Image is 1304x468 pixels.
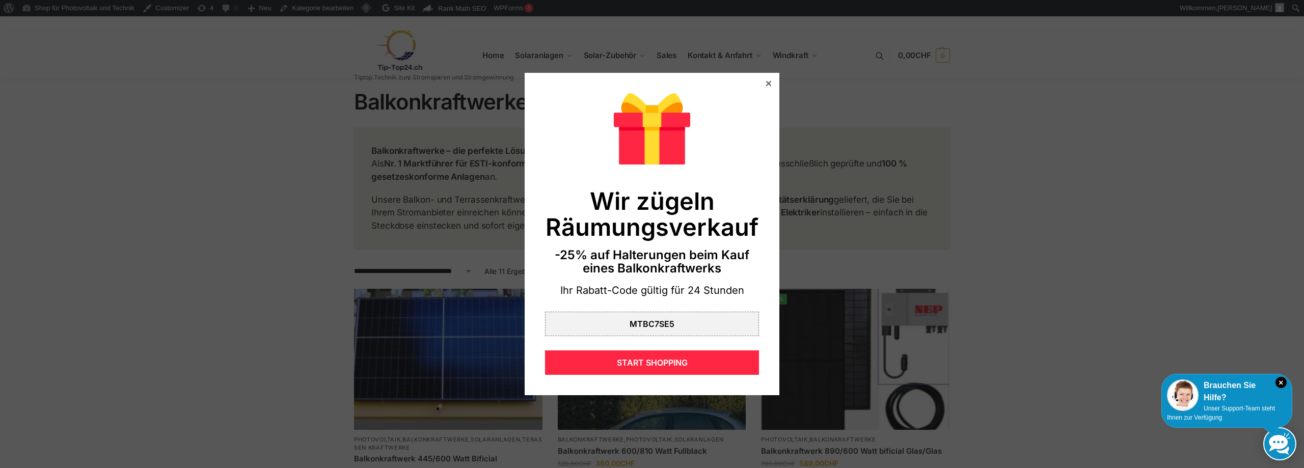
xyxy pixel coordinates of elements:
div: MTBC7SE5 [545,312,759,336]
img: Customer service [1167,379,1199,411]
div: Wir zügeln Räumungsverkauf [545,188,759,240]
div: START SHOPPING [545,350,759,375]
div: Brauchen Sie Hilfe? [1167,379,1287,404]
i: Schließen [1275,377,1287,388]
div: -25% auf Halterungen beim Kauf eines Balkonkraftwerks [545,249,759,276]
span: Unser Support-Team steht Ihnen zur Verfügung [1167,405,1275,421]
div: Ihr Rabatt-Code gültig für 24 Stunden [545,284,759,298]
div: MTBC7SE5 [630,320,674,328]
